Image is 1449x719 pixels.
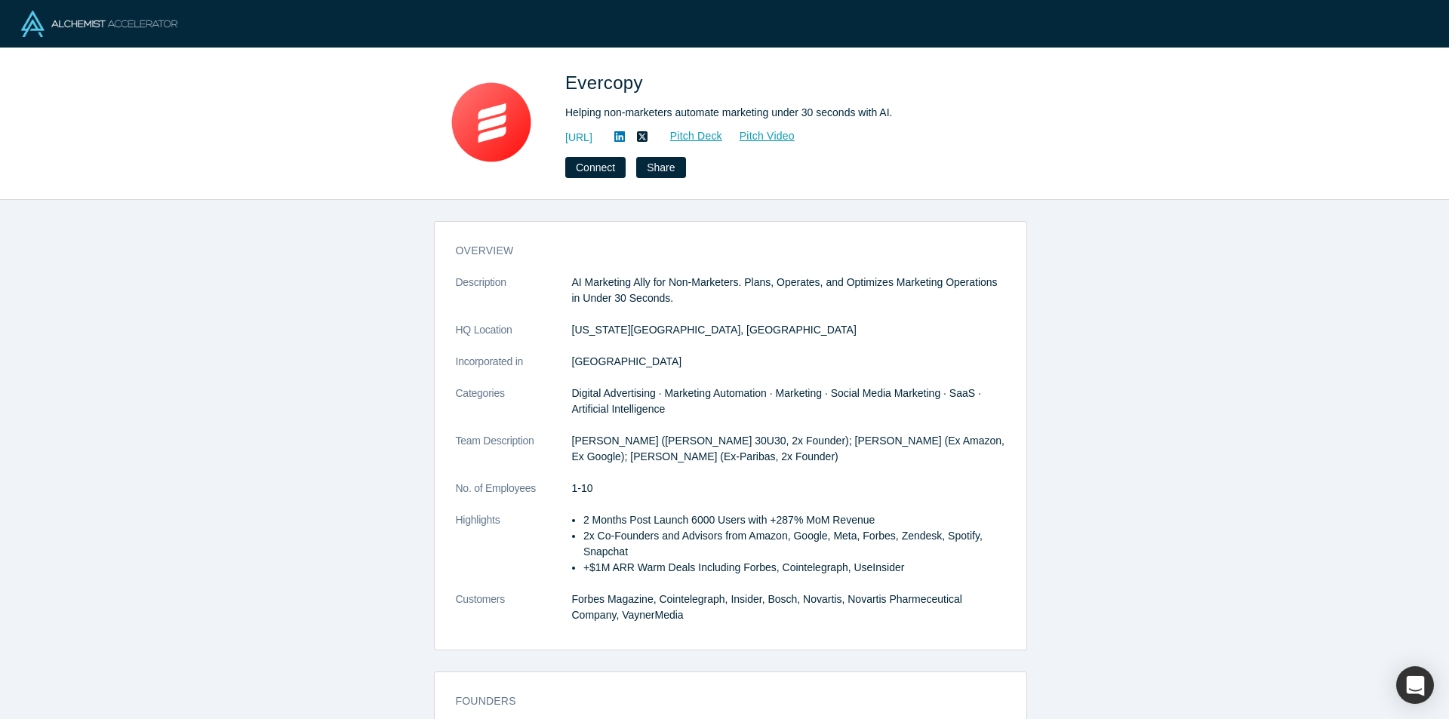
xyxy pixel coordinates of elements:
span: Evercopy [565,72,648,93]
button: Share [636,157,685,178]
dt: No. of Employees [456,481,572,512]
dt: Customers [456,591,572,639]
img: Evercopy's Logo [438,69,544,175]
dd: Forbes Magazine, Cointelegraph, Insider, Bosch, Novartis, Novartis Pharmeceutical Company, Vayner... [572,591,1005,623]
dt: Incorporated in [456,354,572,386]
span: Digital Advertising · Marketing Automation · Marketing · Social Media Marketing · SaaS · Artifici... [572,387,981,415]
li: 2 Months Post Launch 6000 Users with +287% MoM Revenue [583,512,1005,528]
h3: Founders [456,693,984,709]
p: [PERSON_NAME] ([PERSON_NAME] 30U30, 2x Founder); [PERSON_NAME] (Ex Amazon, Ex Google); [PERSON_NA... [572,433,1005,465]
dd: [US_STATE][GEOGRAPHIC_DATA], [GEOGRAPHIC_DATA] [572,322,1005,338]
dd: [GEOGRAPHIC_DATA] [572,354,1005,370]
dt: Categories [456,386,572,433]
a: Pitch Video [723,128,795,145]
dd: 1-10 [572,481,1005,496]
h3: overview [456,243,984,259]
p: AI Marketing Ally for Non-Marketers. Plans, Operates, and Optimizes Marketing Operations in Under... [572,275,1005,306]
dt: Team Description [456,433,572,481]
a: Pitch Deck [654,128,723,145]
dt: HQ Location [456,322,572,354]
div: Helping non-marketers automate marketing under 30 seconds with AI. [565,105,988,121]
img: Alchemist Logo [21,11,177,37]
dt: Description [456,275,572,322]
li: 2x Co-Founders and Advisors from Amazon, Google, Meta, Forbes, Zendesk, Spotify, Snapchat [583,528,1005,560]
dt: Highlights [456,512,572,591]
button: Connect [565,157,626,178]
a: [URL] [565,130,592,146]
li: +$1M ARR Warm Deals Including Forbes, Cointelegraph, UseInsider [583,560,1005,576]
